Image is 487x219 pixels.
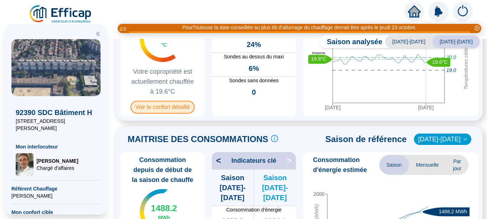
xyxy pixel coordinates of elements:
img: Chargé d'affaires [16,153,34,176]
span: [PERSON_NAME] [11,192,101,199]
tspan: [DATE] [325,105,340,110]
span: 6% [249,63,259,73]
text: 19.8°C [311,56,327,62]
span: > [287,155,296,166]
span: close-circle [475,26,480,31]
span: [DATE]-[DATE] [385,35,432,48]
span: °C [161,41,167,48]
span: < [212,155,221,166]
i: 2 / 3 [119,26,126,32]
span: Saison de référence [325,134,407,145]
span: Sondes au dessus du maxi [212,53,296,61]
tspan: Températures cibles [463,45,469,90]
img: efficap energie logo [29,4,93,24]
span: Saison [DATE]-[DATE] [212,173,253,203]
span: Mensuelle [409,155,446,175]
span: Voir le confort détaillé [130,101,195,114]
span: [STREET_ADDRESS][PERSON_NAME] [16,118,96,132]
span: [DATE]-[DATE] [432,35,480,48]
span: info-circle [271,135,278,142]
span: [PERSON_NAME] [36,157,78,165]
span: Mon interlocuteur [16,143,96,150]
span: Sondes sans données [212,77,296,84]
tspan: [DATE] [418,105,434,110]
span: Mon confort cible [11,209,101,216]
text: 19.6°C [432,59,447,65]
div: PourToulouse la date conseillée au plus tôt d'allumage du chauffage devrait être après le jeudi 2... [183,24,417,31]
text: 1488.2 MWh [439,209,467,214]
span: 2020-2021 [418,134,467,145]
span: Consommation depuis de début de la saison de chauffe [123,155,202,185]
span: 1488.2 [151,203,177,214]
span: Saison [379,155,409,175]
tspan: 19.0 [446,67,456,73]
tspan: 20.0 [446,54,456,60]
span: double-left [96,31,101,36]
span: 92390 SDC Bâtiment H [16,108,96,118]
span: Consommation d'énergie estimée [313,155,379,175]
span: Référent Chauffage [11,185,101,192]
span: Par jour [446,155,468,175]
span: down [463,137,467,141]
span: MAITRISE DES CONSOMMATIONS [128,134,268,145]
span: Saison [DATE]-[DATE] [254,173,296,203]
text: Moyenne [312,51,325,55]
span: Consommation d'énergie [212,206,296,213]
span: Chargé d'affaires [36,165,78,172]
span: home [408,5,421,18]
tspan: 2000 [313,191,324,197]
span: 0 [252,87,256,97]
img: alerts [429,1,448,21]
span: Indicateurs clé [231,156,276,166]
span: 24% [247,40,261,49]
img: indicateur températures [140,16,176,62]
img: alerts [453,1,473,21]
span: Saison analysée [320,37,383,47]
span: Votre copropriété est actuellement chauffée à 19.6°C [123,67,202,97]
